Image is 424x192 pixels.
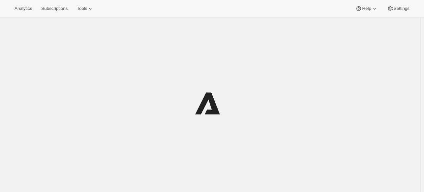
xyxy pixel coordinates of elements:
span: Subscriptions [41,6,68,11]
span: Tools [77,6,87,11]
button: Subscriptions [37,4,72,13]
span: Settings [394,6,409,11]
button: Help [351,4,381,13]
button: Tools [73,4,98,13]
span: Help [362,6,371,11]
button: Settings [383,4,413,13]
button: Analytics [11,4,36,13]
span: Analytics [15,6,32,11]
